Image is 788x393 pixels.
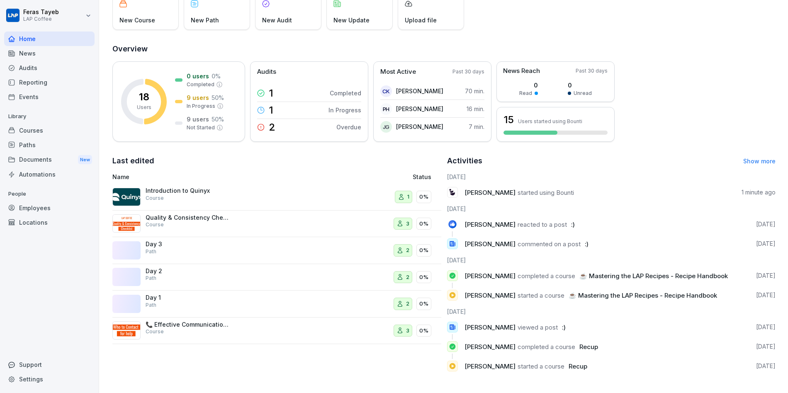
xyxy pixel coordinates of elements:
[4,167,95,182] div: Automations
[743,158,776,165] a: Show more
[112,172,318,181] p: Name
[4,187,95,201] p: People
[78,155,92,165] div: New
[756,342,776,351] p: [DATE]
[756,362,776,370] p: [DATE]
[4,152,95,167] div: Documents
[503,113,514,127] h3: 15
[4,61,95,75] div: Audits
[112,318,441,344] a: 📞 Effective Communication: Who to Contact for WhatCourse30%
[146,248,156,255] p: Path
[756,291,776,299] p: [DATE]
[212,93,224,102] p: 50 %
[269,88,273,98] p: 1
[405,16,437,24] p: Upload file
[742,188,776,196] p: 1 minute ago
[187,72,209,80] p: 0 users
[467,104,484,113] p: 16 min.
[465,362,516,370] span: [PERSON_NAME]
[336,123,361,131] p: Overdue
[469,122,484,131] p: 7 min.
[518,189,574,196] span: started using Bounti
[112,237,441,264] a: Day 3Path20%
[187,124,215,131] p: Not Started
[4,357,95,372] div: Support
[4,90,95,104] a: Events
[146,194,164,202] p: Course
[406,246,409,255] p: 2
[579,272,728,280] span: ☕ Mastering the LAP Recipes - Recipe Handbook
[579,343,598,351] span: Recup
[518,362,564,370] span: started a course
[4,215,95,230] div: Locations
[146,328,164,335] p: Course
[191,16,219,24] p: New Path
[518,323,558,331] span: viewed a post
[212,115,224,124] p: 50 %
[4,123,95,138] a: Courses
[187,81,214,88] p: Completed
[465,343,516,351] span: [PERSON_NAME]
[380,85,392,97] div: CK
[146,274,156,282] p: Path
[585,240,589,248] span: :)
[330,89,361,97] p: Completed
[146,294,229,301] p: Day 1
[419,273,428,281] p: 0%
[146,240,229,248] p: Day 3
[4,75,95,90] a: Reporting
[396,122,443,131] p: [PERSON_NAME]
[4,46,95,61] a: News
[112,264,441,291] a: Day 2Path20%
[569,362,587,370] span: Recup
[112,214,141,233] img: u6o1x6ymd5brm0ufhs24j8ux.png
[4,372,95,386] a: Settings
[503,66,540,76] p: News Reach
[333,16,370,24] p: New Update
[406,327,409,335] p: 3
[257,67,276,77] p: Audits
[112,211,441,238] a: Quality & Consistency Checklist TrainingCourse30%
[262,16,292,24] p: New Audit
[396,104,443,113] p: [PERSON_NAME]
[406,273,409,281] p: 2
[413,172,431,181] p: Status
[146,267,229,275] p: Day 2
[23,9,59,16] p: Feras Tayeb
[112,43,776,55] h2: Overview
[465,189,516,196] span: [PERSON_NAME]
[4,138,95,152] a: Paths
[574,90,592,97] p: Unread
[465,272,516,280] span: [PERSON_NAME]
[4,201,95,215] a: Employees
[112,188,141,206] img: ckdyadu5chsm5mkruzybz4ro.png
[4,152,95,167] a: DocumentsNew
[447,307,776,316] h6: [DATE]
[112,155,441,167] h2: Last edited
[756,240,776,248] p: [DATE]
[452,68,484,75] p: Past 30 days
[406,300,409,308] p: 2
[187,115,209,124] p: 9 users
[380,121,392,133] div: JG
[568,81,592,90] p: 0
[419,327,428,335] p: 0%
[447,155,482,167] h2: Activities
[137,104,151,111] p: Users
[562,323,566,331] span: :)
[146,301,156,309] p: Path
[328,106,361,114] p: In Progress
[23,16,59,22] p: LAP Coffee
[112,184,441,211] a: Introduction to QuinyxCourse10%
[576,67,608,75] p: Past 30 days
[571,221,575,228] span: :)
[419,220,428,228] p: 0%
[269,122,275,132] p: 2
[4,110,95,123] p: Library
[187,102,215,110] p: In Progress
[756,323,776,331] p: [DATE]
